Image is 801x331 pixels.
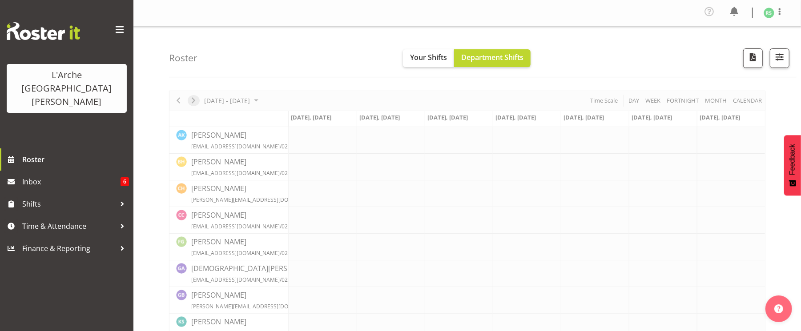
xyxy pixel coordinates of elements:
[743,48,763,68] button: Download a PDF of the roster according to the set date range.
[774,304,783,313] img: help-xxl-2.png
[784,135,801,195] button: Feedback - Show survey
[410,52,447,62] span: Your Shifts
[121,177,129,186] span: 6
[454,49,531,67] button: Department Shifts
[22,219,116,233] span: Time & Attendance
[22,153,129,166] span: Roster
[16,68,118,108] div: L'Arche [GEOGRAPHIC_DATA][PERSON_NAME]
[461,52,523,62] span: Department Shifts
[169,53,197,63] h4: Roster
[22,197,116,211] span: Shifts
[770,48,789,68] button: Filter Shifts
[22,242,116,255] span: Finance & Reporting
[22,175,121,188] span: Inbox
[764,8,774,18] img: rosin-smith3381.jpg
[789,144,797,175] span: Feedback
[7,22,80,40] img: Rosterit website logo
[403,49,454,67] button: Your Shifts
